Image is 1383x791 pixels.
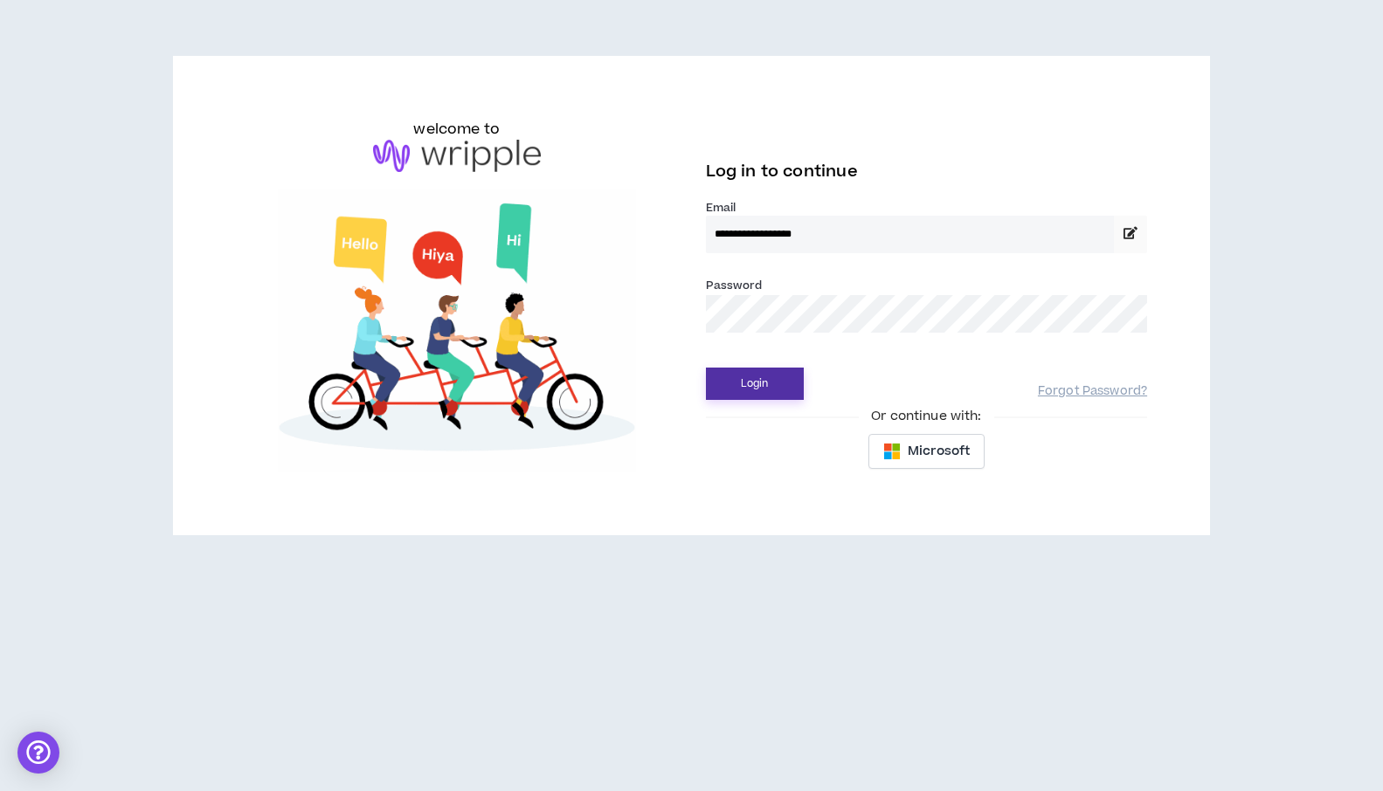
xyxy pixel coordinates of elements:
[706,161,858,182] span: Log in to continue
[859,407,993,426] span: Or continue with:
[706,368,804,400] button: Login
[373,140,541,173] img: logo-brand.png
[17,732,59,774] div: Open Intercom Messenger
[706,200,1148,216] label: Email
[1038,383,1147,400] a: Forgot Password?
[706,278,763,293] label: Password
[908,442,970,461] span: Microsoft
[236,189,678,472] img: Welcome to Wripple
[868,434,985,469] button: Microsoft
[413,119,500,140] h6: welcome to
